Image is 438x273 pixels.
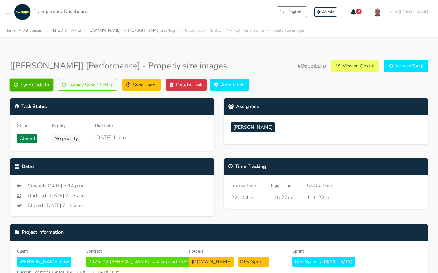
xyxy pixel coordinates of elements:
a: View on ClickUp [331,60,379,72]
a: Transparency Dashboard [12,4,88,20]
button: Sync ClickUp [10,79,53,91]
a: [DOMAIN_NAME] [189,258,238,265]
div: 11h 22m [307,194,332,201]
div: Status [17,122,37,129]
img: swapps-linkedin-v2.jpg [14,4,31,20]
a: View on Toggl [384,60,428,72]
span: Transparency Dashboard [33,8,88,15]
a: All Spaces [23,28,42,33]
li: #86b3jbpfp - [[PERSON_NAME]] [Performance] - Properly size images. [176,27,306,34]
span: No priority [52,134,80,143]
span: Admin [322,9,334,15]
div: Assignees [224,98,428,115]
span: [PERSON_NAME] Law [17,257,71,267]
div: Toggl Time [270,182,292,189]
button: Delete Task [166,79,207,91]
div: Folders [189,248,283,254]
a: DEV Sprints [238,258,272,265]
a: Admin [314,7,337,17]
div: 11h 22m [270,194,292,201]
span: Closed [17,134,37,143]
span: Closed: [DATE] 7:18 a.m. [28,202,83,209]
div: Sprint [292,248,387,254]
div: Project Information [10,224,428,241]
span: DEV Sprints [238,257,269,267]
div: Contract [86,248,180,254]
span: [DOMAIN_NAME] [189,257,234,267]
div: Dates [10,158,214,175]
a: Dev Sprint 7 (3/31 - 4/13) [292,258,357,265]
a: Hello! [PERSON_NAME] [369,3,433,20]
span: Updated: [DATE] 7:18 a.m. [28,192,86,199]
div: Tracked Time [231,182,255,189]
a: [PERSON_NAME] Law [17,258,74,265]
button: Sync Toggl [122,79,161,91]
span: 4 [356,9,362,14]
a: [PERSON_NAME] [231,122,277,135]
a: 2025-02 [PERSON_NAME] Law support 2025 [86,258,196,265]
a: Home [5,28,16,33]
h3: [[PERSON_NAME]] [Performance] - Properly size images. [10,61,229,71]
div: 22h 44m [231,194,255,201]
span: [PERSON_NAME] [231,122,275,132]
a: [PERSON_NAME] Backlog [128,28,175,33]
button: Legacy Sync ClickUp [58,79,117,91]
div: Priority [52,122,80,129]
a: [PERSON_NAME] [49,28,81,33]
div: Task Status [10,98,214,115]
div: Due Date [95,122,127,129]
button: ENEnglish [277,6,307,17]
button: 4 [347,7,366,17]
div: ClickUp Time [307,182,332,189]
span: English [289,9,301,15]
span: Hello! [PERSON_NAME] [388,9,428,15]
span: #86b3jbpfp [297,62,326,70]
span: Created: [DATE] 5:14 p.m. [28,182,85,190]
span: 2025-02 [PERSON_NAME] Law support 2025 [86,257,193,267]
img: foto-andres-documento.jpeg [371,6,384,18]
div: [DATE] 1 a.m. [95,134,127,142]
div: Client [17,248,77,254]
a: Admin Edit [210,79,249,91]
a: [DOMAIN_NAME] [89,28,120,33]
div: Time Tracking [224,158,428,175]
button: Toggle navigation menu [5,4,11,20]
span: Dev Sprint 7 (3/31 - 4/13) [292,257,355,267]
